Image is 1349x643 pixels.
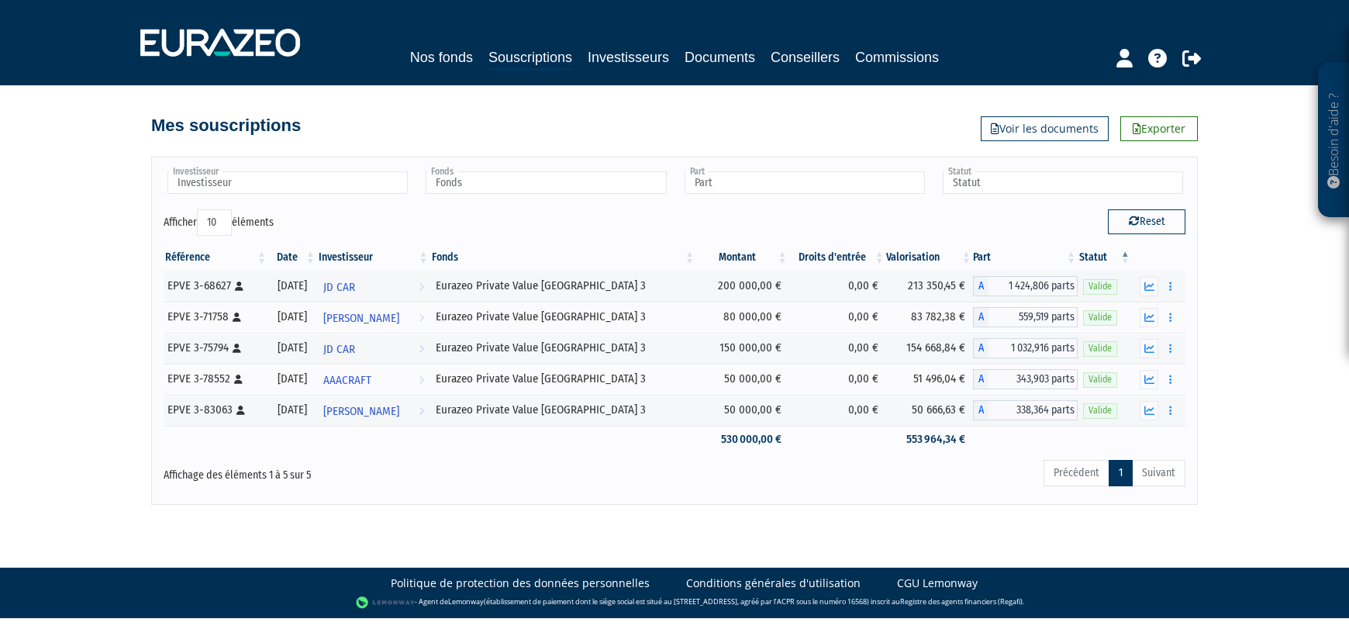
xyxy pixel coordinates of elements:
button: Reset [1108,209,1185,234]
a: Exporter [1120,116,1198,141]
span: JD CAR [323,273,355,302]
a: Investisseurs [588,47,669,68]
td: 0,00 € [789,395,886,426]
span: [PERSON_NAME] [323,304,399,333]
span: [PERSON_NAME] [323,397,399,426]
th: Montant: activer pour trier la colonne par ordre croissant [696,244,788,271]
td: 0,00 € [789,271,886,302]
div: EPVE 3-71758 [167,309,263,325]
span: 1 032,916 parts [988,338,1078,358]
div: EPVE 3-68627 [167,278,263,294]
td: 50 666,63 € [886,395,973,426]
i: [Français] Personne physique [234,375,243,384]
div: Eurazeo Private Value [GEOGRAPHIC_DATA] 3 [436,402,692,418]
span: A [973,369,988,389]
span: A [973,276,988,296]
div: EPVE 3-75794 [167,340,263,356]
span: AAACRAFT [323,366,371,395]
div: [DATE] [274,309,312,325]
th: Référence : activer pour trier la colonne par ordre croissant [164,244,268,271]
td: 0,00 € [789,333,886,364]
span: 343,903 parts [988,369,1078,389]
th: Fonds: activer pour trier la colonne par ordre croissant [430,244,697,271]
a: [PERSON_NAME] [317,395,430,426]
td: 0,00 € [789,364,886,395]
span: Valide [1083,372,1117,387]
i: [Français] Personne physique [236,406,245,415]
span: A [973,400,988,420]
i: Voir l'investisseur [419,335,424,364]
td: 50 000,00 € [696,364,788,395]
div: A - Eurazeo Private Value Europe 3 [973,338,1078,358]
i: Voir l'investisseur [419,366,424,395]
label: Afficher éléments [164,209,274,236]
a: Conditions générales d'utilisation [686,576,861,591]
div: - Agent de (établissement de paiement dont le siège social est situé au [STREET_ADDRESS], agréé p... [16,595,1333,610]
span: 1 424,806 parts [988,276,1078,296]
i: [Français] Personne physique [233,313,241,322]
th: Investisseur: activer pour trier la colonne par ordre croissant [317,244,430,271]
h4: Mes souscriptions [151,116,301,135]
td: 0,00 € [789,302,886,333]
div: A - Eurazeo Private Value Europe 3 [973,276,1078,296]
td: 553 964,34 € [886,426,973,453]
div: Eurazeo Private Value [GEOGRAPHIC_DATA] 3 [436,278,692,294]
i: Voir l'investisseur [419,304,424,333]
div: Eurazeo Private Value [GEOGRAPHIC_DATA] 3 [436,340,692,356]
a: CGU Lemonway [897,576,978,591]
span: JD CAR [323,335,355,364]
a: JD CAR [317,333,430,364]
a: 1 [1109,460,1133,486]
div: [DATE] [274,278,312,294]
a: Lemonway [448,596,484,607]
th: Valorisation: activer pour trier la colonne par ordre croissant [886,244,973,271]
i: Voir l'investisseur [419,397,424,426]
div: A - Eurazeo Private Value Europe 3 [973,307,1078,327]
a: Conseillers [771,47,840,68]
select: Afficheréléments [197,209,232,236]
p: Besoin d'aide ? [1325,71,1343,210]
th: Statut : activer pour trier la colonne par ordre d&eacute;croissant [1078,244,1132,271]
td: 83 782,38 € [886,302,973,333]
a: Souscriptions [488,47,572,71]
i: [Français] Personne physique [235,282,243,291]
a: AAACRAFT [317,364,430,395]
span: 338,364 parts [988,400,1078,420]
span: A [973,307,988,327]
td: 51 496,04 € [886,364,973,395]
i: Voir l'investisseur [419,273,424,302]
span: Valide [1083,341,1117,356]
a: Registre des agents financiers (Regafi) [900,596,1023,607]
a: [PERSON_NAME] [317,302,430,333]
div: [DATE] [274,371,312,387]
a: JD CAR [317,271,430,302]
div: EPVE 3-78552 [167,371,263,387]
td: 530 000,00 € [696,426,788,453]
a: Commissions [855,47,939,68]
th: Part: activer pour trier la colonne par ordre croissant [973,244,1078,271]
div: [DATE] [274,340,312,356]
a: Nos fonds [410,47,473,68]
span: Valide [1083,310,1117,325]
a: Politique de protection des données personnelles [391,576,650,591]
span: 559,519 parts [988,307,1078,327]
div: Eurazeo Private Value [GEOGRAPHIC_DATA] 3 [436,371,692,387]
td: 213 350,45 € [886,271,973,302]
th: Droits d'entrée: activer pour trier la colonne par ordre croissant [789,244,886,271]
a: Voir les documents [981,116,1109,141]
td: 154 668,84 € [886,333,973,364]
td: 50 000,00 € [696,395,788,426]
span: Valide [1083,279,1117,294]
img: logo-lemonway.png [356,595,416,610]
div: Affichage des éléments 1 à 5 sur 5 [164,458,576,483]
td: 80 000,00 € [696,302,788,333]
div: EPVE 3-83063 [167,402,263,418]
img: 1732889491-logotype_eurazeo_blanc_rvb.png [140,29,300,57]
div: A - Eurazeo Private Value Europe 3 [973,400,1078,420]
span: Valide [1083,403,1117,418]
span: A [973,338,988,358]
th: Date: activer pour trier la colonne par ordre croissant [268,244,317,271]
a: Documents [685,47,755,68]
td: 200 000,00 € [696,271,788,302]
div: [DATE] [274,402,312,418]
